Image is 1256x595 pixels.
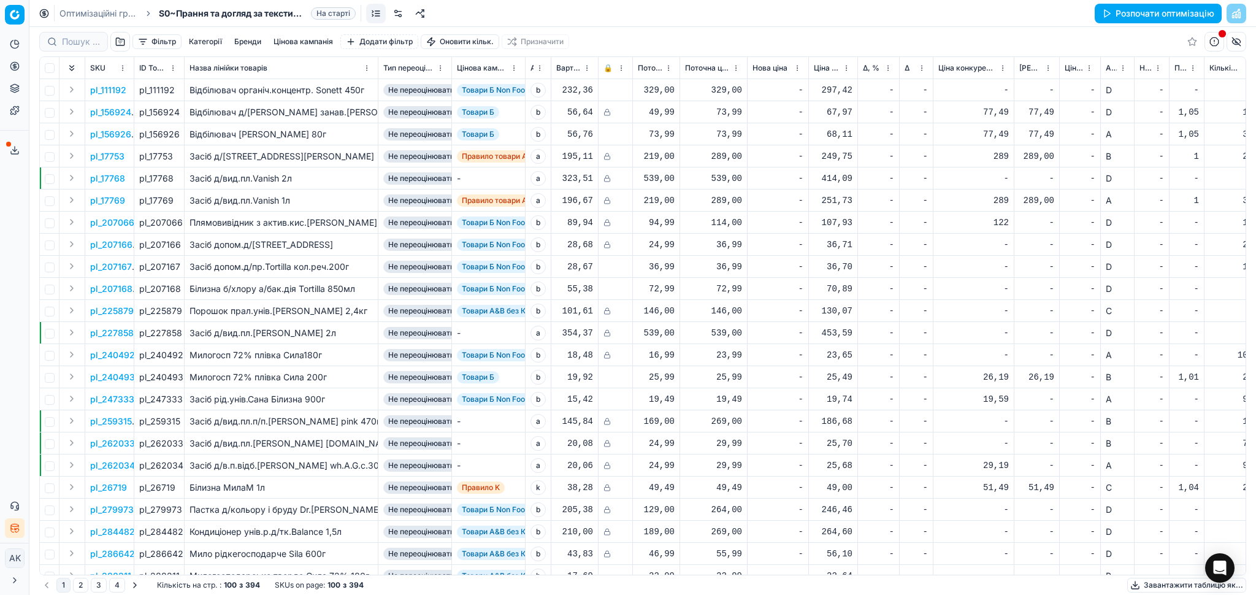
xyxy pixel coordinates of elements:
span: b [530,259,546,274]
button: pl_207167 [90,261,132,273]
div: - [1065,172,1095,185]
div: - [1019,172,1054,185]
button: Expand [64,568,79,583]
button: Expand [64,325,79,340]
button: 1 [56,578,71,593]
span: Атрибут товару [530,63,534,73]
div: 77,49 [1019,128,1054,140]
button: Go to next page [128,578,142,593]
div: 289 [938,194,1009,207]
button: pl_279973 [90,504,134,516]
span: Товари Б Non Food [457,84,534,96]
button: pl_240492 [90,349,135,361]
button: pl_156924 [90,106,131,118]
span: Правило товари А з [GEOGRAPHIC_DATA] [457,194,618,207]
div: - [1139,261,1164,273]
div: - [1065,217,1095,229]
button: Expand [64,391,79,406]
div: - [457,172,520,185]
button: Expand [64,126,79,141]
div: Плямовивідник з актив.кис.[PERSON_NAME] 75мл [190,217,373,229]
div: 36,99 [638,261,675,273]
div: 68,11 [814,128,852,140]
div: Засіб д/вид.пл.Vanish 2л [190,172,373,185]
div: - [457,415,520,428]
div: 1 [1209,84,1253,96]
div: - [905,194,928,207]
div: - [1065,84,1095,96]
p: pl_207166 [90,239,132,251]
div: - [938,261,1009,273]
div: - [457,327,520,339]
div: Вiдбiлювач органiч.концентр. Sonett 450г [190,84,373,96]
div: - [1139,217,1164,229]
div: 55,38 [556,283,593,295]
div: 49,99 [638,106,675,118]
span: S0~Прання та догляд за текстильн.виробами - tier_1 [159,7,306,20]
button: Категорії [184,34,227,49]
button: pl_284482 [90,526,135,538]
button: 2 [73,578,88,593]
div: 36,71 [814,239,852,251]
div: - [1065,128,1095,140]
button: Розпочати оптимізацію [1095,4,1222,23]
span: Не переоцінювати [383,261,459,273]
span: Δ, % [863,63,879,73]
div: A [1106,194,1129,207]
div: 77,49 [938,128,1009,140]
button: Expand [64,502,79,516]
div: 67,97 [814,106,852,118]
div: 11 [1209,106,1253,118]
span: Товари Б [457,106,499,118]
div: - [1139,150,1164,163]
div: 7 [1209,172,1253,185]
span: Ціна конкурента (Сільпо) [938,63,997,73]
div: 289 [938,150,1009,163]
div: - [863,128,894,140]
span: Товари Б Non Food [457,283,534,295]
div: 329,00 [638,84,675,96]
div: - [905,128,928,140]
div: 196,67 [556,194,593,207]
span: 🔒 [603,63,613,73]
button: Expand [64,215,79,229]
button: Expand [64,193,79,207]
div: 73,99 [685,128,742,140]
button: Додати фільтр [340,34,418,49]
p: pl_227858 [90,327,134,339]
button: AK [5,548,25,568]
div: D [1106,84,1129,96]
span: Тип переоцінки [383,63,434,73]
div: 11 [1209,261,1253,273]
div: 73,99 [638,128,675,140]
span: Товари Б [457,128,499,140]
div: Білизна б/хлору а/бак.дія Tortilla 850мл [190,283,373,295]
button: pl_17753 [90,150,124,163]
div: 107,93 [814,217,852,229]
button: Expand all [64,61,79,75]
div: 36,99 [685,239,742,251]
div: 31 [1209,194,1253,207]
div: 1,05 [1174,128,1199,140]
div: - [1174,217,1199,229]
div: 28,68 [556,239,593,251]
div: - [863,172,894,185]
span: Поточна промо ціна [638,63,662,73]
span: ID Товарної лінійки [139,63,167,73]
span: ABC за доходом [1106,63,1117,73]
p: pl_111192 [90,84,126,96]
p: pl_207168 [90,283,132,295]
button: pl_17769 [90,194,125,207]
button: Expand [64,458,79,472]
span: Новий ціновий індекс (Сільпо) [1139,63,1152,73]
span: Поточна ціна [685,63,730,73]
button: pl_286642 [90,548,135,560]
div: - [905,239,928,251]
div: 232,36 [556,84,593,96]
span: SKU [90,63,105,73]
div: pl_207168 [139,283,179,295]
div: pl_111192 [139,84,179,96]
span: Ціна з плановою націнкою [814,63,840,73]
